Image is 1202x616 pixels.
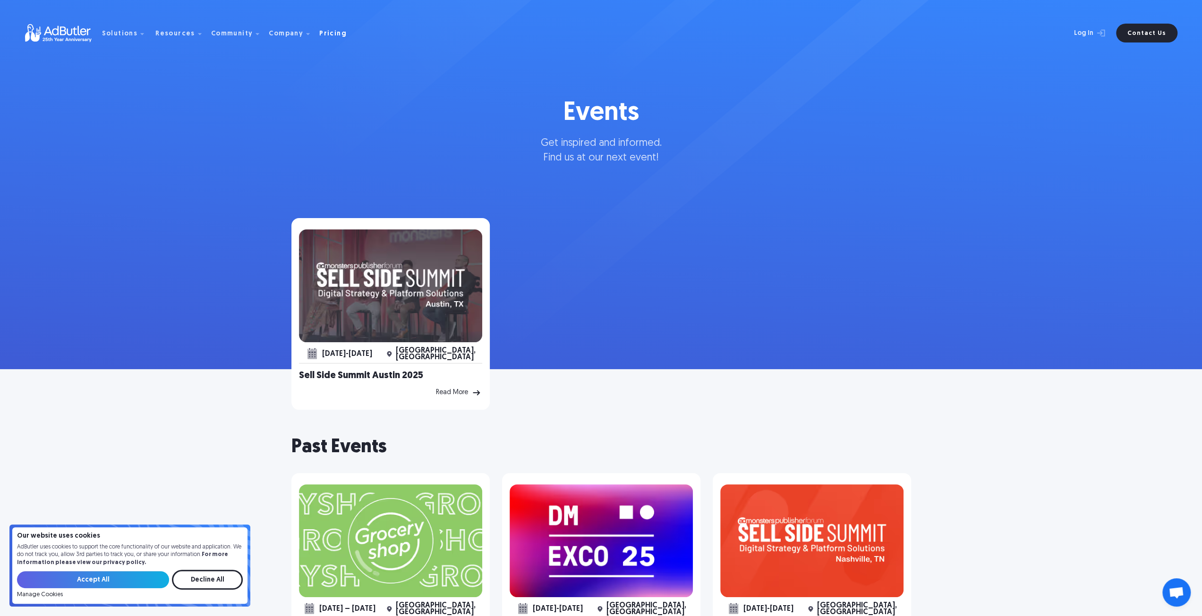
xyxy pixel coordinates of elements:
[102,31,138,37] div: Solutions
[155,31,195,37] div: Resources
[172,570,243,590] input: Decline All
[102,18,152,48] div: Solutions
[17,533,243,540] h4: Our website uses cookies
[299,369,482,382] h2: Sell Side Summit Austin 2025
[436,389,468,396] div: Read More
[1049,24,1110,42] a: Log In
[817,602,904,616] div: [GEOGRAPHIC_DATA], [GEOGRAPHIC_DATA]
[291,434,598,461] h2: Past Events
[322,351,372,357] div: [DATE]-[DATE]
[17,543,243,567] p: AdButler uses cookies to support the core functionality of our website and application. We do not...
[17,591,63,598] a: Manage Cookies
[319,31,347,37] div: Pricing
[17,570,243,598] form: Email Form
[319,606,375,612] div: [DATE] – [DATE]
[606,602,693,616] div: [GEOGRAPHIC_DATA], [GEOGRAPHIC_DATA]
[269,31,303,37] div: Company
[211,31,253,37] div: Community
[396,602,482,616] div: [GEOGRAPHIC_DATA], [GEOGRAPHIC_DATA]
[541,151,662,166] p: Find us at our next event!
[211,18,267,48] div: Community
[533,606,583,612] div: [DATE]-[DATE]
[319,29,354,37] a: Pricing
[541,136,662,151] p: Get inspired and informed.
[17,571,169,588] input: Accept All
[541,95,662,132] h1: Events
[1162,578,1191,607] div: Open chat
[269,18,317,48] div: Company
[1116,24,1177,42] a: Contact Us
[743,606,793,612] div: [DATE]-[DATE]
[155,18,209,48] div: Resources
[291,218,490,410] a: [DATE]-[DATE] [GEOGRAPHIC_DATA], [GEOGRAPHIC_DATA] Sell Side Summit Austin 2025 Read More
[396,347,482,361] div: [GEOGRAPHIC_DATA], [GEOGRAPHIC_DATA]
